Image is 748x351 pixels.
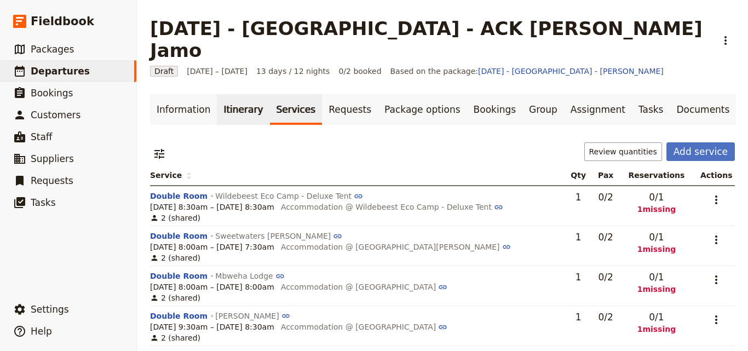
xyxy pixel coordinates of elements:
span: Based on the package: [390,66,664,77]
button: Review quantities [584,142,662,161]
button: Double Room [150,310,208,321]
span: 0 / 1 [649,310,664,324]
span: [DATE] 8:00am – [DATE] 8:00am [150,281,274,292]
th: Reservations [619,165,693,186]
button: Actions [707,191,726,209]
a: [PERSON_NAME] [215,312,290,320]
span: 13 days / 12 nights [256,66,330,77]
span: 1 [576,232,582,243]
button: Actions [716,31,735,50]
button: Accommodation @ [GEOGRAPHIC_DATA] [281,281,447,292]
span: 1 missing [624,204,689,215]
button: Actions [707,231,726,249]
a: Itinerary [217,94,269,125]
button: Accommodation @ [GEOGRAPHIC_DATA][PERSON_NAME] [281,241,511,252]
a: Bookings [467,94,522,125]
span: 0 / 1 [649,191,664,204]
a: Information [150,94,217,125]
span: 2 (shared) [150,332,200,343]
button: Add service [666,142,735,161]
a: Mbweha Lodge [215,272,284,280]
a: Wildebeest Eco Camp - Deluxe Tent [215,192,363,200]
span: [DATE] 9:30am – [DATE] 8:30am [150,321,274,332]
a: Group [522,94,564,125]
button: Double Room [150,231,208,241]
th: Qty [565,165,592,186]
span: 1 missing [624,324,689,335]
span: 1 missing [624,244,689,255]
button: Accommodation @ Wildebeest Eco Camp - Deluxe Tent [281,202,503,212]
span: 0 / 2 [599,272,613,283]
button: Actions [707,310,726,329]
a: Requests [322,94,378,125]
span: 0 / 1 [649,271,664,284]
span: 1 missing [624,284,689,295]
span: [DATE] – [DATE] [187,66,248,77]
span: 1 [576,272,582,283]
a: Services [270,94,323,125]
a: Package options [378,94,467,125]
span: Tasks [31,197,56,208]
span: Staff [31,131,53,142]
th: Actions [693,165,735,186]
span: Settings [31,304,69,315]
span: Draft [150,66,178,77]
button: Accommodation @ [GEOGRAPHIC_DATA] [281,321,447,332]
th: Service [150,165,565,186]
span: 0 / 2 [599,192,613,203]
span: [DATE] 8:30am – [DATE] 8:30am [150,202,274,212]
a: Documents [670,94,736,125]
span: Requests [31,175,73,186]
span: 2 (shared) [150,212,200,223]
a: Assignment [564,94,632,125]
a: Tasks [632,94,670,125]
span: [DATE] 8:00am – [DATE] 7:30am [150,241,274,252]
h1: [DATE] - [GEOGRAPHIC_DATA] - ACK [PERSON_NAME] Jamo [150,18,710,61]
span: 0 / 2 [599,232,613,243]
a: [DATE] - [GEOGRAPHIC_DATA] - [PERSON_NAME] [478,67,664,76]
span: 0 / 1 [649,231,664,244]
span: Customers [31,110,80,120]
span: 2 (shared) [150,292,200,303]
span: 0 / 2 [599,312,613,323]
a: Sweetwaters [PERSON_NAME] [215,232,342,240]
button: Filter reservations [150,145,169,163]
button: Double Room [150,271,208,281]
span: Help [31,326,52,337]
span: Service [150,170,192,181]
span: 1 [576,192,582,203]
button: Actions [707,271,726,289]
span: Packages [31,44,74,55]
th: Pax [592,165,619,186]
span: Suppliers [31,153,74,164]
span: Bookings [31,88,73,99]
span: 2 (shared) [150,252,200,263]
button: Double Room [150,191,208,202]
span: Fieldbook [31,13,94,30]
span: Departures [31,66,90,77]
span: 0/2 booked [338,66,381,77]
span: 1 [576,312,582,323]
